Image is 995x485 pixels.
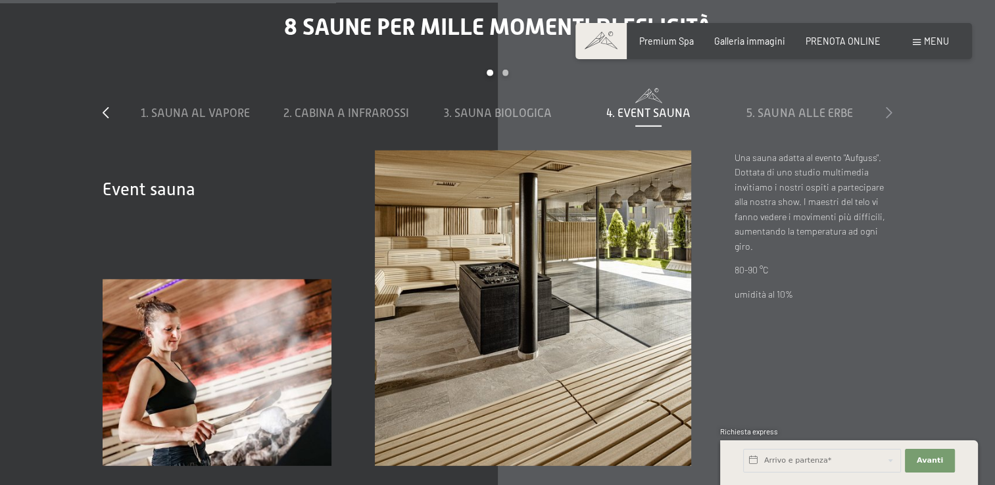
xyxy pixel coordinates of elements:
[103,179,195,199] span: Event sauna
[917,455,943,466] span: Avanti
[735,287,892,302] p: umidità al 10%
[487,70,493,76] div: Carousel Page 1 (Current Slide)
[444,106,552,120] span: 3. Sauna biologica
[502,70,509,76] div: Carousel Page 2
[924,35,949,47] span: Menu
[806,35,881,47] a: PRENOTA ONLINE
[639,35,694,47] a: Premium Spa
[905,449,955,473] button: Avanti
[103,279,331,466] img: [Translate to Italienisch:]
[714,35,785,47] a: Galleria immagini
[283,106,409,120] span: 2. Cabina a infrarossi
[735,263,892,278] p: 80-90 °C
[606,106,691,120] span: 4. Event Sauna
[375,150,691,467] img: [Translate to Italienisch:]
[284,13,712,40] span: 8 saune per mille momenti di felicità
[120,70,875,87] div: Carousel Pagination
[720,427,778,436] span: Richiesta express
[746,106,852,120] span: 5. Sauna alle erbe
[141,106,250,120] span: 1. Sauna al vapore
[735,150,892,254] p: Una sauna adatta al evento "Aufguss". Dottata di uno studio multimedia invitiamo i nostri ospiti ...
